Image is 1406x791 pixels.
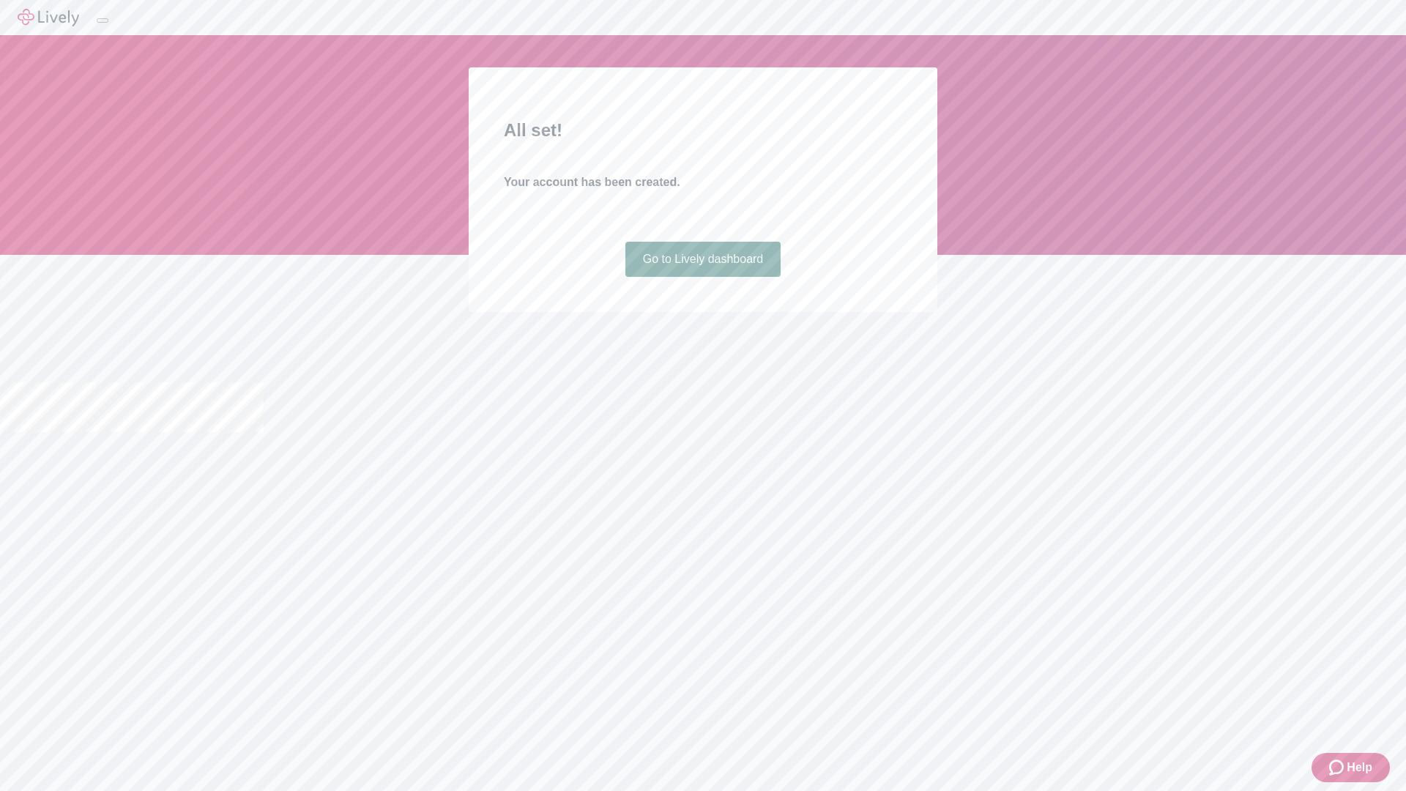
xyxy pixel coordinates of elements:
[1329,759,1347,776] svg: Zendesk support icon
[504,117,902,144] h2: All set!
[97,18,108,23] button: Log out
[1312,753,1390,782] button: Zendesk support iconHelp
[18,9,79,26] img: Lively
[1347,759,1372,776] span: Help
[504,174,902,191] h4: Your account has been created.
[625,242,781,277] a: Go to Lively dashboard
